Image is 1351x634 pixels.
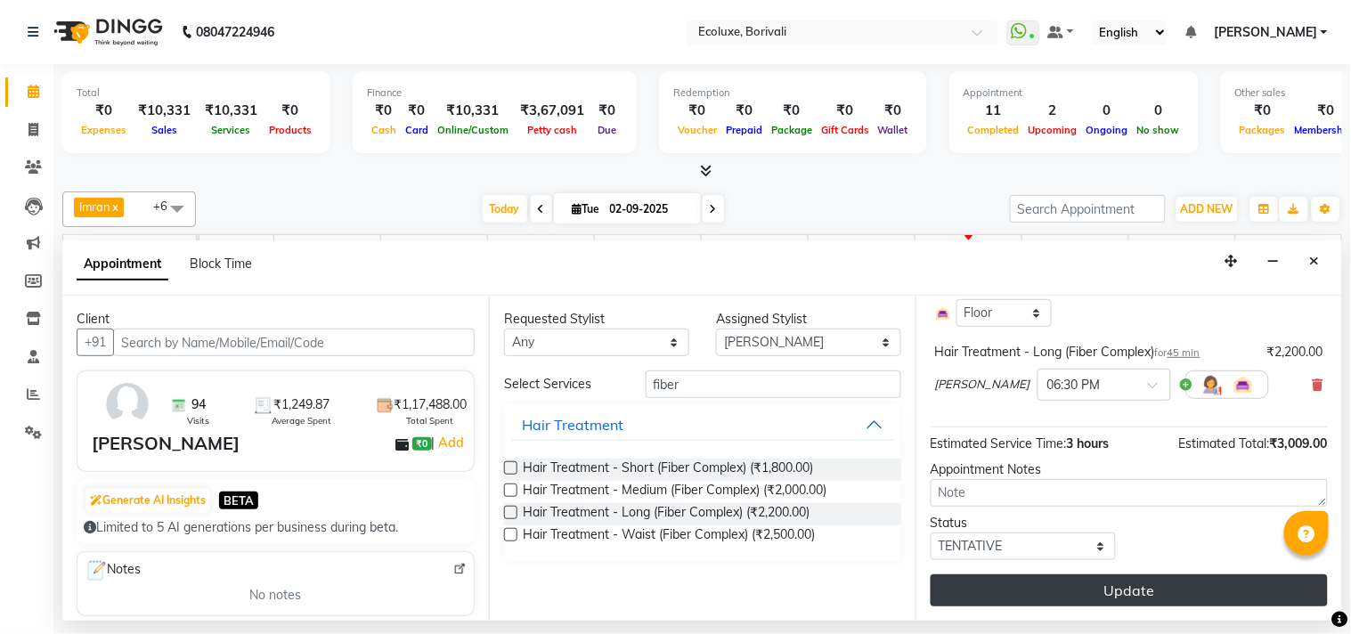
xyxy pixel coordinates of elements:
button: Close [1302,248,1328,275]
div: ₹0 [591,101,623,121]
button: ADD NEW [1176,197,1238,222]
div: Hair Treatment - Long (Fiber Complex) [935,343,1200,362]
a: 10:00 PM [1236,239,1299,264]
a: 9:00 PM [1129,239,1185,264]
span: Total Spent [406,414,453,427]
span: Packages [1235,124,1290,136]
div: Limited to 5 AI generations per business during beta. [84,518,468,537]
div: Status [931,514,1116,532]
div: Select Services [491,375,632,394]
input: Search Appointment [1010,195,1166,223]
div: Redemption [673,85,913,101]
span: Appointment [77,248,168,280]
img: logo [45,7,167,57]
input: Search by Name/Mobile/Email/Code [113,329,475,356]
span: Due [593,124,621,136]
a: 2:00 PM [381,239,437,264]
span: No notes [250,586,302,605]
div: ₹10,331 [198,101,265,121]
span: [PERSON_NAME] [935,376,1030,394]
span: Hair Treatment - Long (Fiber Complex) (₹2,200.00) [523,503,810,525]
button: Hair Treatment [511,409,894,441]
span: Estimated Total: [1179,435,1270,451]
div: ₹0 [401,101,433,121]
span: Wallet [874,124,913,136]
div: ₹0 [721,101,767,121]
div: 11 [964,101,1024,121]
span: No show [1133,124,1184,136]
div: ₹0 [874,101,913,121]
img: Interior.png [1233,374,1254,395]
span: 94 [191,395,206,414]
div: 0 [1082,101,1133,121]
span: Expenses [77,124,131,136]
a: Add [435,432,467,453]
span: Package [767,124,817,136]
div: ₹0 [817,101,874,121]
div: Client [77,310,475,329]
div: Assigned Stylist [716,310,901,329]
span: Services [208,124,256,136]
img: avatar [102,378,153,430]
span: ₹0 [412,437,431,451]
a: 5:00 PM [702,239,758,264]
div: ₹0 [265,101,316,121]
div: [PERSON_NAME] [92,430,240,457]
button: +91 [77,329,114,356]
div: ₹0 [673,101,721,121]
span: Notes [85,559,141,582]
span: Estimated Service Time: [931,435,1067,451]
span: Sales [147,124,182,136]
img: Interior.png [935,305,951,321]
div: ₹3,67,091 [513,101,591,121]
span: Petty cash [523,124,582,136]
a: 1:00 PM [274,239,330,264]
span: ₹3,009.00 [1270,435,1328,451]
div: ₹0 [367,101,401,121]
div: ₹0 [767,101,817,121]
span: Average Spent [272,414,332,427]
div: 0 [1133,101,1184,121]
span: Visits [187,414,209,427]
span: ₹1,249.87 [273,395,330,414]
span: Hair Treatment - Short (Fiber Complex) (₹1,800.00) [523,459,813,481]
span: BETA [219,492,258,508]
div: ₹0 [1235,101,1290,121]
div: ₹0 [77,101,131,121]
span: ₹1,17,488.00 [394,395,467,414]
a: 4:00 PM [595,239,651,264]
button: Generate AI Insights [85,488,210,513]
span: Hair Treatment - Waist (Fiber Complex) (₹2,500.00) [523,525,815,548]
div: Hair Treatment [522,414,623,435]
a: 8:00 PM [1022,239,1078,264]
small: for [1155,346,1200,359]
span: 45 min [1168,346,1200,359]
span: Voucher [673,124,721,136]
span: Tue [568,202,605,215]
span: ADD NEW [1181,202,1233,215]
span: Cash [367,124,401,136]
a: 6:00 PM [809,239,865,264]
div: 2 [1024,101,1082,121]
span: Products [265,124,316,136]
span: +6 [153,199,181,213]
b: 08047224946 [196,7,274,57]
input: Search by service name [646,370,901,398]
div: ₹2,200.00 [1267,343,1323,362]
span: 3 hours [1067,435,1110,451]
div: ₹10,331 [433,101,513,121]
span: Imran [79,199,110,214]
div: Appointment [964,85,1184,101]
span: Online/Custom [433,124,513,136]
span: Ongoing [1082,124,1133,136]
span: Block Time [190,256,252,272]
div: Finance [367,85,623,101]
div: Appointment Notes [931,460,1328,479]
span: [PERSON_NAME] [1214,23,1317,42]
button: Update [931,574,1328,606]
div: Requested Stylist [504,310,689,329]
a: x [110,199,118,214]
img: Hairdresser.png [1200,374,1222,395]
span: Prepaid [721,124,767,136]
span: Completed [964,124,1024,136]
